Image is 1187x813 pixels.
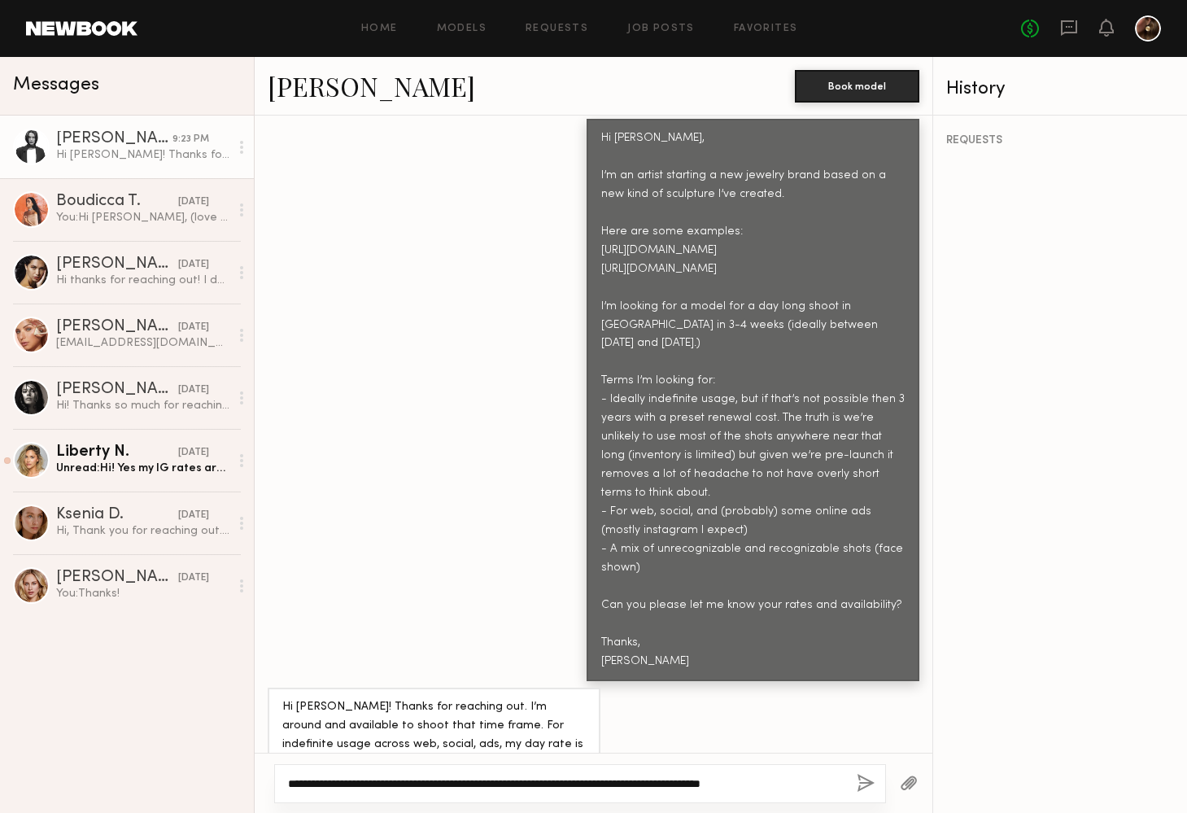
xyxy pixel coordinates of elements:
div: [DATE] [178,508,209,523]
div: [EMAIL_ADDRESS][DOMAIN_NAME] [MEDICAL_DATA][EMAIL_ADDRESS][DOMAIN_NAME] [56,335,229,351]
div: [PERSON_NAME] [56,382,178,398]
div: [PERSON_NAME] [56,570,178,586]
span: Messages [13,76,99,94]
div: Unread: Hi! Yes my IG rates are $2500 for posts :) Xx [56,461,229,476]
div: [PERSON_NAME] [56,131,172,147]
div: Hi thanks for reaching out! I do for some projects if it’s the right fit. Were you looking at a s... [56,273,229,288]
a: Models [437,24,487,34]
div: [DATE] [178,257,209,273]
a: Home [361,24,398,34]
div: [DATE] [178,195,209,210]
div: [DATE] [178,320,209,335]
button: Book model [795,70,919,103]
div: Hi, Thank you for reaching out. I’d be happy to share my rates: • Instagram Post – $1,500 • Insta... [56,523,229,539]
a: Requests [526,24,588,34]
div: Ksenia D. [56,507,178,523]
div: 9:23 PM [172,132,209,147]
div: [PERSON_NAME] [56,319,178,335]
div: Boudicca T. [56,194,178,210]
div: You: Thanks! [56,586,229,601]
div: History [946,80,1174,98]
div: [DATE] [178,445,209,461]
div: Hi [PERSON_NAME]! Thanks for reaching out. I’m around and available to shoot that time frame. For... [56,147,229,163]
a: Book model [795,78,919,92]
div: You: Hi [PERSON_NAME], (love the name btw) I’m an artist starting a new jewelry brand based on a ... [56,210,229,225]
a: Favorites [734,24,798,34]
a: Job Posts [627,24,695,34]
a: [PERSON_NAME] [268,68,475,103]
div: Hi [PERSON_NAME]! Thanks for reaching out. I’m around and available to shoot that time frame. For... [282,698,586,811]
div: REQUESTS [946,135,1174,146]
div: Liberty N. [56,444,178,461]
div: [DATE] [178,570,209,586]
div: Hi! Thanks so much for reaching out and sharing your brand, it looks exciting!! ✨ Just to give yo... [56,398,229,413]
div: Hi [PERSON_NAME], I’m an artist starting a new jewelry brand based on a new kind of sculpture I’v... [601,129,905,671]
div: [PERSON_NAME] [56,256,178,273]
div: [DATE] [178,382,209,398]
